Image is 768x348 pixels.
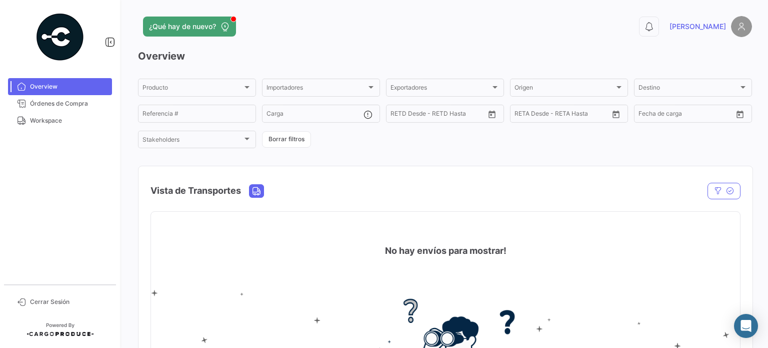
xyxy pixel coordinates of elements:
span: [PERSON_NAME] [669,22,726,32]
span: Stakeholders [142,138,242,145]
span: Exportadores [390,86,490,93]
span: Órdenes de Compra [30,99,108,108]
input: Desde [638,112,656,119]
span: Destino [638,86,738,93]
img: powered-by.png [35,12,85,62]
button: ¿Qué hay de nuevo? [143,17,236,37]
button: Open calendar [484,107,499,122]
span: Producto [142,86,242,93]
span: Workspace [30,116,108,125]
input: Hasta [539,112,584,119]
button: Open calendar [608,107,623,122]
button: Open calendar [732,107,747,122]
a: Overview [8,78,112,95]
span: Overview [30,82,108,91]
a: Workspace [8,112,112,129]
span: ¿Qué hay de nuevo? [149,22,216,32]
h3: Overview [138,49,752,63]
span: Importadores [266,86,366,93]
a: Órdenes de Compra [8,95,112,112]
input: Hasta [663,112,708,119]
h4: No hay envíos para mostrar! [385,244,506,258]
input: Desde [514,112,532,119]
h4: Vista de Transportes [150,184,241,198]
button: Land [249,185,263,197]
span: Origen [514,86,614,93]
div: Abrir Intercom Messenger [734,314,758,338]
input: Hasta [415,112,460,119]
input: Desde [390,112,408,119]
span: Cerrar Sesión [30,297,108,306]
img: placeholder-user.png [731,16,752,37]
button: Borrar filtros [262,131,311,148]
